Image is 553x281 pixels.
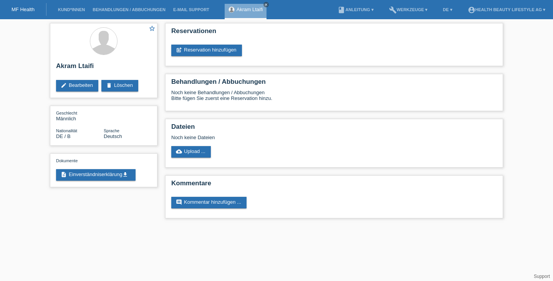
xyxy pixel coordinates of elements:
[171,180,497,191] h2: Kommentare
[169,7,213,12] a: E-Mail Support
[171,197,247,208] a: commentKommentar hinzufügen ...
[171,90,497,107] div: Noch keine Behandlungen / Abbuchungen Bitte fügen Sie zuerst eine Reservation hinzu.
[56,80,98,91] a: editBearbeiten
[104,133,122,139] span: Deutsch
[171,45,242,56] a: post_addReservation hinzufügen
[176,199,182,205] i: comment
[176,47,182,53] i: post_add
[56,158,78,163] span: Dokumente
[263,2,269,7] a: close
[468,6,475,14] i: account_circle
[56,62,151,74] h2: Akram Ltaifi
[54,7,89,12] a: Kund*innen
[56,128,77,133] span: Nationalität
[237,7,263,12] a: Akram Ltaifi
[12,7,35,12] a: MF Health
[464,7,549,12] a: account_circleHealth Beauty Lifestyle AG ▾
[171,146,211,158] a: cloud_uploadUpload ...
[171,78,497,90] h2: Behandlungen / Abbuchungen
[61,171,67,178] i: description
[334,7,377,12] a: bookAnleitung ▾
[171,27,497,39] h2: Reservationen
[264,3,268,7] i: close
[149,25,156,32] i: star_border
[101,80,138,91] a: deleteLöschen
[439,7,456,12] a: DE ▾
[56,169,136,181] a: descriptionEinverständniserklärungget_app
[389,6,397,14] i: build
[56,110,104,121] div: Männlich
[338,6,345,14] i: book
[176,148,182,155] i: cloud_upload
[149,25,156,33] a: star_border
[385,7,432,12] a: buildWerkzeuge ▾
[104,128,119,133] span: Sprache
[56,133,71,139] span: Deutschland / B / 02.01.2018
[171,123,497,135] h2: Dateien
[122,171,128,178] i: get_app
[56,111,77,115] span: Geschlecht
[61,82,67,88] i: edit
[106,82,112,88] i: delete
[171,135,406,140] div: Noch keine Dateien
[89,7,169,12] a: Behandlungen / Abbuchungen
[534,274,550,279] a: Support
